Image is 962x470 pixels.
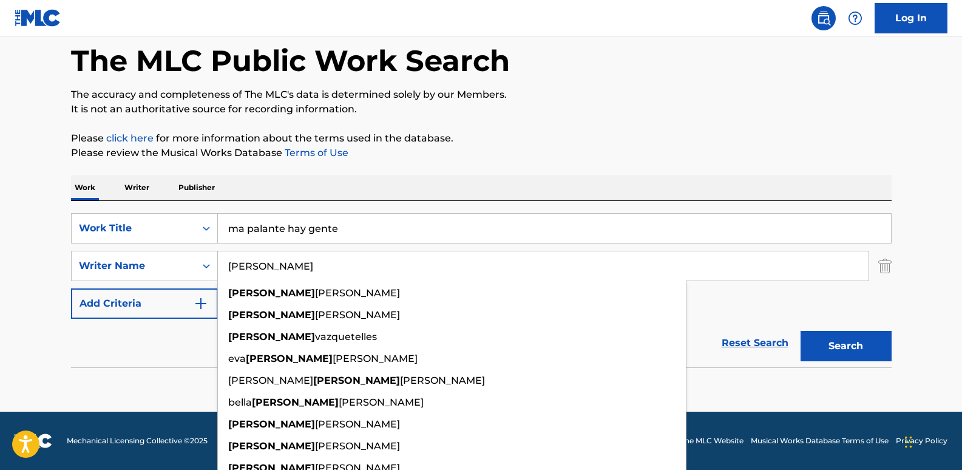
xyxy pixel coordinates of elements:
[175,175,218,200] p: Publisher
[315,287,400,299] span: [PERSON_NAME]
[228,375,313,386] span: [PERSON_NAME]
[905,424,912,460] div: Drag
[875,3,947,33] a: Log In
[313,375,400,386] strong: [PERSON_NAME]
[282,147,348,158] a: Terms of Use
[228,287,315,299] strong: [PERSON_NAME]
[315,440,400,452] span: [PERSON_NAME]
[333,353,418,364] span: [PERSON_NAME]
[801,331,892,361] button: Search
[71,175,99,200] p: Work
[106,132,154,144] a: click here
[194,296,208,311] img: 9d2ae6d4665cec9f34b9.svg
[79,221,188,236] div: Work Title
[71,213,892,367] form: Search Form
[680,435,744,446] a: The MLC Website
[71,131,892,146] p: Please for more information about the terms used in the database.
[121,175,153,200] p: Writer
[71,102,892,117] p: It is not an authoritative source for recording information.
[843,6,867,30] div: Help
[751,435,889,446] a: Musical Works Database Terms of Use
[71,146,892,160] p: Please review the Musical Works Database
[67,435,208,446] span: Mechanical Licensing Collective © 2025
[71,87,892,102] p: The accuracy and completeness of The MLC's data is determined solely by our Members.
[71,43,510,79] h1: The MLC Public Work Search
[228,353,246,364] span: eva
[315,418,400,430] span: [PERSON_NAME]
[228,309,315,321] strong: [PERSON_NAME]
[315,309,400,321] span: [PERSON_NAME]
[716,330,794,356] a: Reset Search
[228,397,252,408] span: bella
[315,331,377,342] span: vazquetelles
[816,11,831,26] img: search
[339,397,424,408] span: [PERSON_NAME]
[228,418,315,430] strong: [PERSON_NAME]
[811,6,836,30] a: Public Search
[848,11,862,26] img: help
[878,251,892,281] img: Delete Criterion
[71,288,218,319] button: Add Criteria
[228,440,315,452] strong: [PERSON_NAME]
[896,435,947,446] a: Privacy Policy
[15,9,61,27] img: MLC Logo
[901,412,962,470] iframe: Chat Widget
[400,375,485,386] span: [PERSON_NAME]
[246,353,333,364] strong: [PERSON_NAME]
[252,397,339,408] strong: [PERSON_NAME]
[15,434,52,448] img: logo
[79,259,188,273] div: Writer Name
[228,331,315,342] strong: [PERSON_NAME]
